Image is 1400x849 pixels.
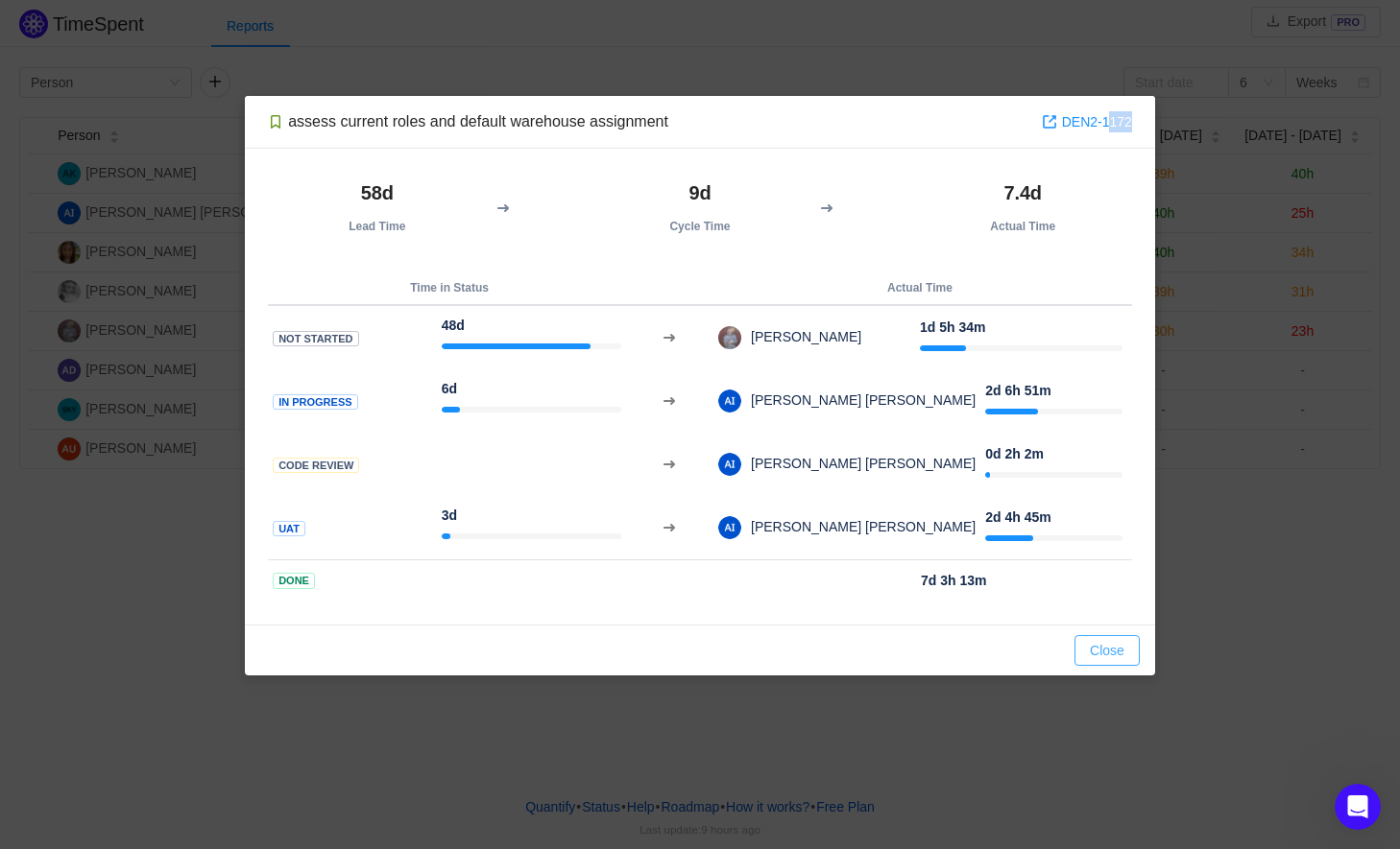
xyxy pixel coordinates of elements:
img: 09f9286d1cf1839c82807542a64ec804 [718,389,741,413]
strong: 2d 6h 51m [985,383,1050,398]
span: [PERSON_NAME] [PERSON_NAME] [741,456,976,471]
span: Not Started [273,331,358,347]
span: [PERSON_NAME] [741,329,861,344]
span: In Progress [273,394,357,411]
img: 16 [718,326,741,349]
button: Close [1074,635,1140,666]
a: DEN2-1172 [1042,111,1132,132]
th: Actual Time [914,172,1132,243]
span: Done [273,573,315,589]
th: Lead Time [268,172,486,243]
img: 09f9286d1cf1839c82807542a64ec804 [718,516,741,539]
strong: 1d 5h 34m [920,319,985,335]
div: assess current roles and default warehouse assignment [268,111,668,132]
strong: 7d 3h 13m [921,573,986,588]
span: Code Review [273,458,359,474]
th: Actual Time [708,271,1132,305]
span: UAT [273,521,305,537]
strong: 3d [442,507,457,523]
span: [PERSON_NAME] [PERSON_NAME] [741,392,976,408]
strong: 58d [361,182,394,203]
strong: 0d 2h 2m [985,446,1044,461]
strong: 7.4d [1004,182,1042,203]
strong: 6d [442,381,457,396]
th: Cycle Time [591,172,809,243]
strong: 48d [442,318,465,333]
img: 10315 [268,114,283,130]
iframe: Intercom live chat [1335,784,1381,830]
th: Time in Status [268,271,631,305]
span: [PERSON_NAME] [PERSON_NAME] [741,519,976,534]
strong: 9d [688,182,711,203]
strong: 2d 4h 45m [985,509,1050,525]
img: 09f9286d1cf1839c82807542a64ec804 [718,453,741,476]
